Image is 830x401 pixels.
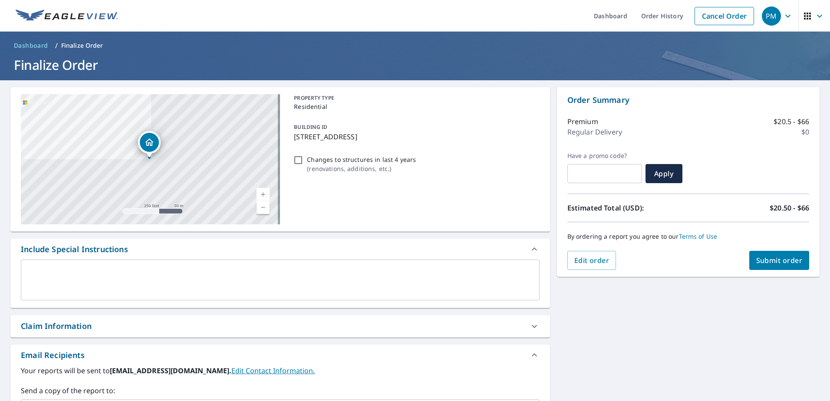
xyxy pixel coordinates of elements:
[774,116,809,127] p: $20.5 - $66
[10,315,550,337] div: Claim Information
[294,102,536,111] p: Residential
[294,94,536,102] p: PROPERTY TYPE
[257,188,270,201] a: Current Level 17, Zoom In
[257,201,270,214] a: Current Level 17, Zoom Out
[10,345,550,365] div: Email Recipients
[21,349,85,361] div: Email Recipients
[16,10,118,23] img: EV Logo
[695,7,754,25] a: Cancel Order
[10,39,52,53] a: Dashboard
[21,385,540,396] label: Send a copy of the report to:
[567,152,642,160] label: Have a promo code?
[646,164,682,183] button: Apply
[55,40,58,51] li: /
[567,233,809,240] p: By ordering a report you agree to our
[110,366,231,375] b: [EMAIL_ADDRESS][DOMAIN_NAME].
[294,131,536,142] p: [STREET_ADDRESS]
[567,251,616,270] button: Edit order
[294,123,327,131] p: BUILDING ID
[756,256,803,265] span: Submit order
[801,127,809,137] p: $0
[307,164,416,173] p: ( renovations, additions, etc. )
[770,203,809,213] p: $20.50 - $66
[567,116,598,127] p: Premium
[762,7,781,26] div: PM
[679,232,718,240] a: Terms of Use
[10,39,820,53] nav: breadcrumb
[567,203,688,213] p: Estimated Total (USD):
[21,365,540,376] label: Your reports will be sent to
[307,155,416,164] p: Changes to structures in last 4 years
[21,320,92,332] div: Claim Information
[574,256,609,265] span: Edit order
[21,243,128,255] div: Include Special Instructions
[10,56,820,74] h1: Finalize Order
[749,251,810,270] button: Submit order
[567,127,622,137] p: Regular Delivery
[61,41,103,50] p: Finalize Order
[14,41,48,50] span: Dashboard
[231,366,315,375] a: EditContactInfo
[652,169,675,178] span: Apply
[10,239,550,260] div: Include Special Instructions
[567,94,809,106] p: Order Summary
[138,131,161,158] div: Dropped pin, building 1, Residential property, 3310 Ailsa Ave Baltimore, MD 21214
